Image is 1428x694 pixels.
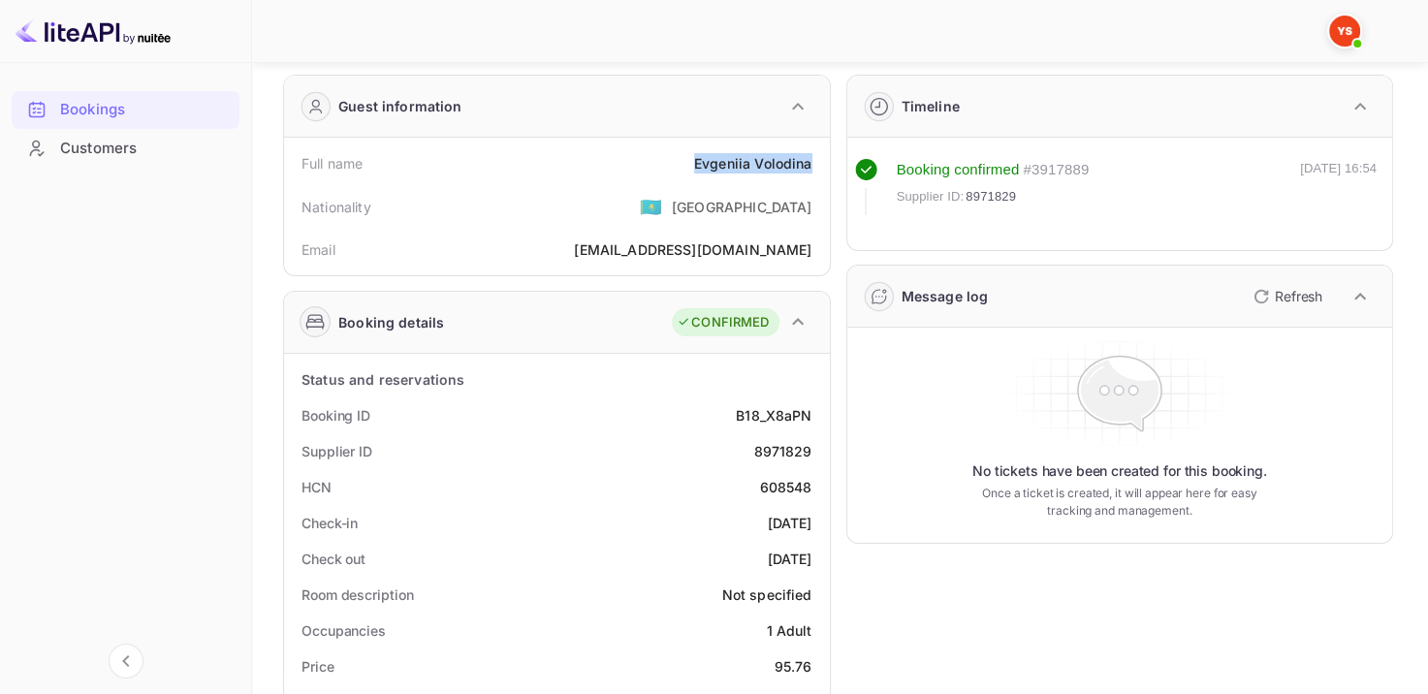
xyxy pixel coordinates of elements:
div: Not specified [722,584,812,605]
div: Nationality [301,197,371,217]
div: Customers [60,138,230,160]
div: 8971829 [753,441,811,461]
a: Customers [12,130,239,166]
div: Occupancies [301,620,386,641]
span: United States [640,189,662,224]
div: Price [301,656,334,677]
div: [EMAIL_ADDRESS][DOMAIN_NAME] [574,239,811,260]
div: Message log [902,286,989,306]
a: Bookings [12,91,239,127]
img: LiteAPI logo [16,16,171,47]
div: [GEOGRAPHIC_DATA] [672,197,812,217]
div: Guest information [338,96,462,116]
div: Booking ID [301,405,370,426]
div: 95.76 [775,656,812,677]
button: Collapse navigation [109,644,143,678]
div: Email [301,239,335,260]
span: Supplier ID: [897,187,965,206]
div: Bookings [12,91,239,129]
div: Room description [301,584,413,605]
button: Refresh [1242,281,1330,312]
span: 8971829 [966,187,1016,206]
div: 608548 [760,477,812,497]
div: [DATE] [768,513,812,533]
div: [DATE] 16:54 [1300,159,1377,215]
div: Check-in [301,513,358,533]
div: Check out [301,549,365,569]
div: Bookings [60,99,230,121]
div: [DATE] [768,549,812,569]
div: Evgeniia Volodina [694,153,812,173]
div: Customers [12,130,239,168]
p: Refresh [1275,286,1322,306]
div: Timeline [902,96,960,116]
div: Full name [301,153,363,173]
div: Status and reservations [301,369,464,390]
div: B18_X8aPN [736,405,811,426]
p: Once a ticket is created, it will appear here for easy tracking and management. [973,485,1265,520]
img: Yandex Support [1329,16,1360,47]
div: Booking confirmed [897,159,1020,181]
div: # 3917889 [1023,159,1089,181]
div: CONFIRMED [677,313,769,332]
div: 1 Adult [766,620,811,641]
div: HCN [301,477,332,497]
div: Supplier ID [301,441,372,461]
p: No tickets have been created for this booking. [972,461,1267,481]
div: Booking details [338,312,444,332]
